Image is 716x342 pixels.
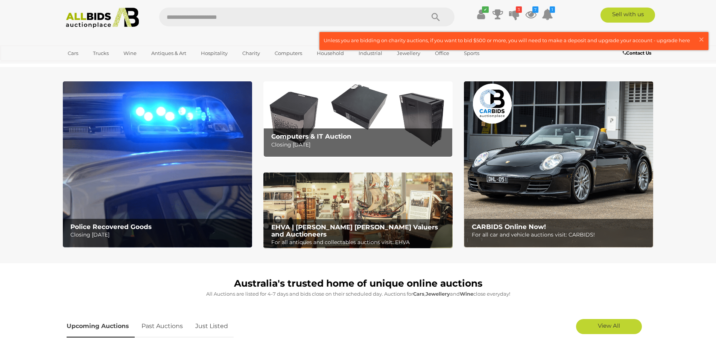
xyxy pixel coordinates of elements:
[67,290,650,298] p: All Auctions are listed for 4-7 days and bids close on their scheduled day. Auctions for , and cl...
[464,81,653,247] img: CARBIDS Online Now!
[263,173,453,249] a: EHVA | Evans Hastings Valuers and Auctioneers EHVA | [PERSON_NAME] [PERSON_NAME] Valuers and Auct...
[430,47,454,60] a: Office
[67,278,650,289] h1: Australia's trusted home of unique online auctions
[63,81,252,247] img: Police Recovered Goods
[70,230,248,240] p: Closing [DATE]
[532,6,538,13] i: 7
[598,322,620,329] span: View All
[623,50,651,56] b: Contact Us
[509,8,520,21] a: 3
[698,32,705,47] span: ×
[263,173,453,249] img: EHVA | Evans Hastings Valuers and Auctioneers
[459,47,484,60] a: Sports
[576,319,642,334] a: View All
[119,47,141,60] a: Wine
[550,6,555,13] i: 1
[600,8,655,23] a: Sell with us
[417,8,455,26] button: Search
[63,60,126,72] a: [GEOGRAPHIC_DATA]
[62,8,143,28] img: Allbids.com.au
[312,47,349,60] a: Household
[263,81,453,157] img: Computers & IT Auction
[136,315,189,337] a: Past Auctions
[196,47,233,60] a: Hospitality
[270,47,307,60] a: Computers
[63,81,252,247] a: Police Recovered Goods Police Recovered Goods Closing [DATE]
[190,315,234,337] a: Just Listed
[263,81,453,157] a: Computers & IT Auction Computers & IT Auction Closing [DATE]
[472,223,546,231] b: CARBIDS Online Now!
[63,47,83,60] a: Cars
[70,223,152,231] b: Police Recovered Goods
[237,47,265,60] a: Charity
[542,8,553,21] a: 1
[482,6,489,13] i: ✔
[67,315,135,337] a: Upcoming Auctions
[464,81,653,247] a: CARBIDS Online Now! CARBIDS Online Now! For all car and vehicle auctions visit: CARBIDS!
[271,133,351,140] b: Computers & IT Auction
[271,238,448,247] p: For all antiques and collectables auctions visit: EHVA
[460,291,473,297] strong: Wine
[392,47,425,60] a: Jewellery
[516,6,522,13] i: 3
[271,140,448,150] p: Closing [DATE]
[623,49,653,57] a: Contact Us
[146,47,191,60] a: Antiques & Art
[88,47,114,60] a: Trucks
[354,47,387,60] a: Industrial
[271,223,438,238] b: EHVA | [PERSON_NAME] [PERSON_NAME] Valuers and Auctioneers
[413,291,424,297] strong: Cars
[472,230,649,240] p: For all car and vehicle auctions visit: CARBIDS!
[426,291,450,297] strong: Jewellery
[476,8,487,21] a: ✔
[525,8,537,21] a: 7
